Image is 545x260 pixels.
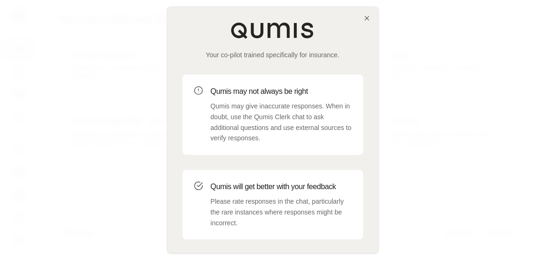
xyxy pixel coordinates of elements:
[211,101,352,144] p: Qumis may give inaccurate responses. When in doubt, use the Qumis Clerk chat to ask additional qu...
[182,50,363,60] p: Your co-pilot trained specifically for insurance.
[211,86,352,97] h3: Qumis may not always be right
[211,196,352,228] p: Please rate responses in the chat, particularly the rare instances where responses might be incor...
[230,22,315,39] img: Qumis Logo
[211,181,352,192] h3: Qumis will get better with your feedback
